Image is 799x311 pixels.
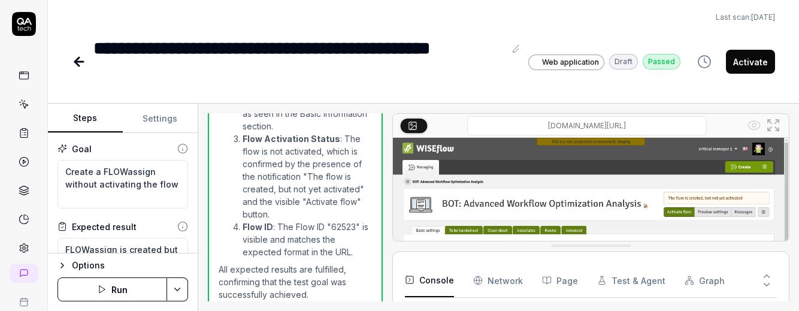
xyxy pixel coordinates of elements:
span: Last scan: [716,12,775,23]
button: Page [542,264,578,297]
button: Graph [685,264,725,297]
div: Goal [72,143,92,155]
a: Web application [528,54,604,70]
button: Test & Agent [597,264,665,297]
div: Draft [609,54,638,70]
strong: Flow ID [243,222,273,232]
button: Run [57,277,167,301]
li: : The flow is not activated, which is confirmed by the presence of the notification "The flow is ... [243,132,372,221]
button: Options [57,258,188,273]
button: Open in full screen [764,116,783,135]
a: Book a call with us [5,288,43,307]
button: Settings [123,104,198,133]
div: Passed [643,54,680,70]
strong: Flow Activation Status [243,134,340,144]
div: Options [72,258,188,273]
div: Expected result [72,221,137,233]
button: Console [405,264,454,297]
button: Activate [726,50,775,74]
a: New conversation [10,264,38,283]
button: View version history [690,50,719,74]
button: Steps [48,104,123,133]
button: Last scan:[DATE] [716,12,775,23]
button: Show all interative elements [744,116,764,135]
time: [DATE] [751,13,775,22]
span: Web application [542,57,599,68]
button: Network [473,264,523,297]
p: All expected results are fulfilled, confirming that the test goal was successfully achieved. [219,263,372,301]
li: : The Flow ID "62523" is visible and matches the expected format in the URL. [243,221,372,258]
